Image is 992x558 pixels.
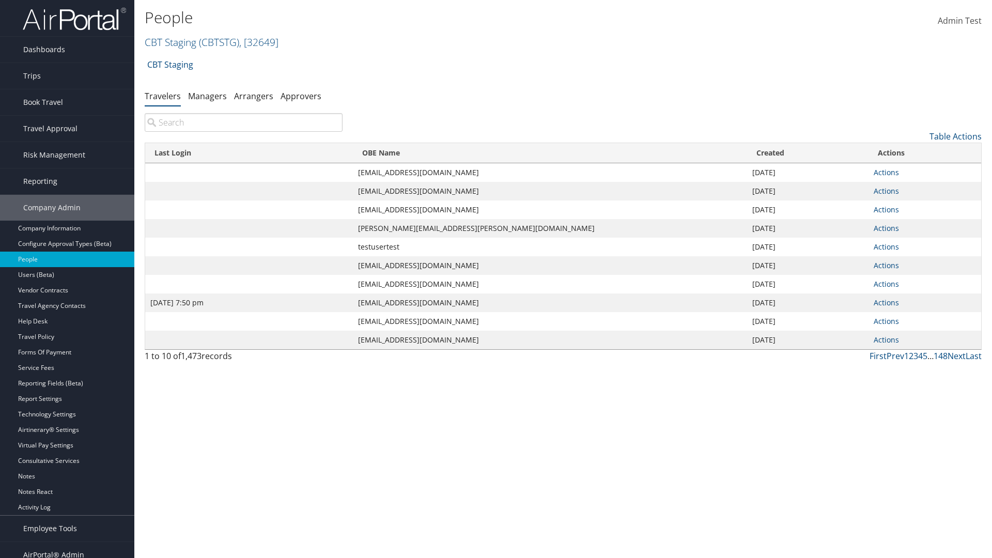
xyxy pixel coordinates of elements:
a: 3 [913,350,918,362]
td: [DATE] [747,200,869,219]
a: Actions [874,298,899,307]
td: [EMAIL_ADDRESS][DOMAIN_NAME] [353,200,747,219]
td: [DATE] [747,163,869,182]
td: [EMAIL_ADDRESS][DOMAIN_NAME] [353,275,747,293]
span: Book Travel [23,89,63,115]
span: Employee Tools [23,516,77,541]
a: Actions [874,205,899,214]
a: 2 [909,350,913,362]
a: Actions [874,260,899,270]
a: Prev [887,350,904,362]
a: 5 [923,350,927,362]
a: Approvers [281,90,321,102]
a: Actions [874,167,899,177]
td: [DATE] [747,238,869,256]
td: [EMAIL_ADDRESS][DOMAIN_NAME] [353,256,747,275]
td: testusertest [353,238,747,256]
th: Last Login: activate to sort column ascending [145,143,353,163]
img: airportal-logo.png [23,7,126,31]
td: [DATE] [747,256,869,275]
a: Actions [874,186,899,196]
span: Admin Test [938,15,982,26]
a: Actions [874,316,899,326]
a: Actions [874,242,899,252]
td: [DATE] [747,293,869,312]
a: 148 [934,350,948,362]
a: Actions [874,335,899,345]
span: Reporting [23,168,57,194]
a: Managers [188,90,227,102]
a: 1 [904,350,909,362]
a: First [870,350,887,362]
a: Arrangers [234,90,273,102]
span: Trips [23,63,41,89]
td: [EMAIL_ADDRESS][DOMAIN_NAME] [353,163,747,182]
a: Next [948,350,966,362]
a: Travelers [145,90,181,102]
a: Last [966,350,982,362]
span: , [ 32649 ] [239,35,278,49]
a: Actions [874,279,899,289]
input: Search [145,113,343,132]
th: OBE Name: activate to sort column ascending [353,143,747,163]
div: 1 to 10 of records [145,350,343,367]
td: [EMAIL_ADDRESS][DOMAIN_NAME] [353,331,747,349]
td: [EMAIL_ADDRESS][DOMAIN_NAME] [353,182,747,200]
td: [EMAIL_ADDRESS][DOMAIN_NAME] [353,312,747,331]
a: 4 [918,350,923,362]
span: Dashboards [23,37,65,63]
a: CBT Staging [147,54,193,75]
td: [EMAIL_ADDRESS][DOMAIN_NAME] [353,293,747,312]
td: [DATE] [747,275,869,293]
span: … [927,350,934,362]
td: [DATE] [747,219,869,238]
h1: People [145,7,703,28]
th: Created: activate to sort column ascending [747,143,869,163]
a: CBT Staging [145,35,278,49]
th: Actions [869,143,981,163]
td: [DATE] [747,182,869,200]
a: Actions [874,223,899,233]
a: Table Actions [929,131,982,142]
span: ( CBTSTG ) [199,35,239,49]
span: Travel Approval [23,116,78,142]
span: Risk Management [23,142,85,168]
td: [PERSON_NAME][EMAIL_ADDRESS][PERSON_NAME][DOMAIN_NAME] [353,219,747,238]
td: [DATE] [747,312,869,331]
a: Admin Test [938,5,982,37]
td: [DATE] 7:50 pm [145,293,353,312]
td: [DATE] [747,331,869,349]
span: Company Admin [23,195,81,221]
span: 1,473 [181,350,202,362]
